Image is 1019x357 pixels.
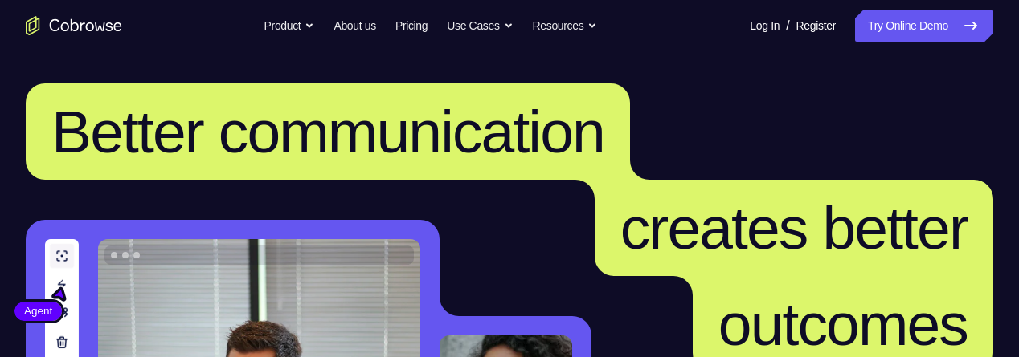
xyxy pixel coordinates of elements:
a: Try Online Demo [855,10,993,42]
button: Resources [533,10,598,42]
a: Pricing [395,10,428,42]
a: Go to the home page [26,16,122,35]
span: creates better [620,194,968,262]
a: Register [796,10,836,42]
button: Use Cases [447,10,513,42]
button: Product [264,10,315,42]
a: About us [334,10,375,42]
a: Log In [750,10,780,42]
span: Better communication [51,98,604,165]
span: / [786,16,789,35]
